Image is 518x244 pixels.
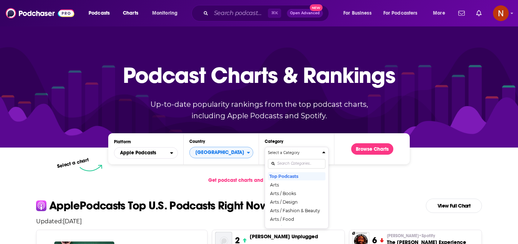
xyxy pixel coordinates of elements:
button: open menu [428,8,454,19]
img: apple Icon [36,200,46,211]
input: Search Categories... [268,159,325,169]
span: Podcasts [89,8,110,18]
button: Browse Charts [351,143,393,155]
span: More [433,8,445,18]
span: Charts [123,8,138,18]
span: [PERSON_NAME] [387,233,435,239]
span: Monitoring [152,8,178,18]
span: New [310,4,323,11]
a: Get podcast charts and rankings via API [203,171,315,189]
img: Podchaser - Follow, Share and Rate Podcasts [6,6,74,20]
a: View Full Chart [426,199,482,213]
button: open menu [338,8,380,19]
span: Get podcast charts and rankings via API [208,177,302,183]
span: For Business [343,8,372,18]
button: Top Podcasts [268,172,325,180]
button: open menu [147,8,187,19]
button: Arts / Fashion & Beauty [268,206,325,215]
button: Arts / Food [268,215,325,223]
p: Updated: [DATE] [30,218,488,225]
img: User Profile [493,5,509,21]
span: • Spotify [419,233,435,238]
div: Search podcasts, credits, & more... [198,5,336,21]
h3: [PERSON_NAME] Unplugged [250,233,318,240]
span: Apple Podcasts [120,150,156,155]
span: For Podcasters [383,8,418,18]
button: open menu [84,8,119,19]
h4: Select a Category [268,151,319,155]
p: Apple Podcasts Top U.S. Podcasts Right Now [49,200,268,211]
input: Search podcasts, credits, & more... [211,8,268,19]
button: Arts [268,180,325,189]
p: Up-to-date popularity rankings from the top podcast charts, including Apple Podcasts and Spotify. [136,99,382,121]
button: Show profile menu [493,5,509,21]
button: Categories [265,147,329,229]
button: Arts / Books [268,189,325,198]
button: open menu [379,8,428,19]
span: Open Advanced [290,11,320,15]
a: Charts [118,8,143,19]
button: Arts / Design [268,198,325,206]
p: Select a chart [56,157,89,169]
img: select arrow [80,165,102,171]
h2: Platforms [114,147,178,159]
button: open menu [114,147,178,159]
span: ⌘ K [268,9,281,18]
p: Joe Rogan • Spotify [387,233,466,239]
button: Open AdvancedNew [287,9,323,18]
a: Show notifications dropdown [455,7,468,19]
p: Podcast Charts & Rankings [123,52,395,98]
span: [GEOGRAPHIC_DATA] [190,146,247,159]
button: Countries [189,147,253,158]
span: Logged in as AdelNBM [493,5,509,21]
a: Show notifications dropdown [473,7,484,19]
button: Arts / Performing Arts [268,223,325,232]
